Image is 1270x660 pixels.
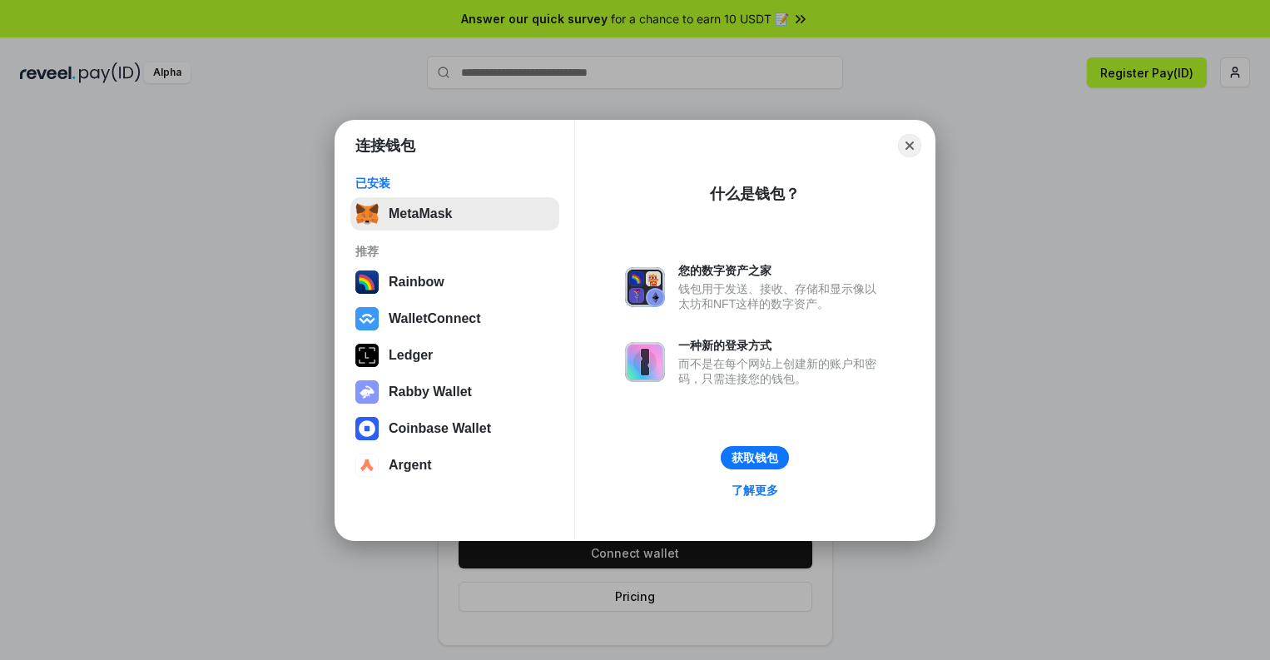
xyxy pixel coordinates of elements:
button: Close [898,134,921,157]
div: 了解更多 [732,483,778,498]
div: 一种新的登录方式 [678,338,885,353]
div: Rainbow [389,275,444,290]
img: svg+xml,%3Csvg%20xmlns%3D%22http%3A%2F%2Fwww.w3.org%2F2000%2Fsvg%22%20fill%3D%22none%22%20viewBox... [625,342,665,382]
button: Ledger [350,339,559,372]
div: Rabby Wallet [389,385,472,399]
button: Rabby Wallet [350,375,559,409]
img: svg+xml,%3Csvg%20width%3D%2228%22%20height%3D%2228%22%20viewBox%3D%220%200%2028%2028%22%20fill%3D... [355,307,379,330]
img: svg+xml,%3Csvg%20xmlns%3D%22http%3A%2F%2Fwww.w3.org%2F2000%2Fsvg%22%20fill%3D%22none%22%20viewBox... [625,267,665,307]
div: 获取钱包 [732,450,778,465]
button: Rainbow [350,265,559,299]
div: WalletConnect [389,311,481,326]
div: Ledger [389,348,433,363]
h1: 连接钱包 [355,136,415,156]
img: svg+xml,%3Csvg%20xmlns%3D%22http%3A%2F%2Fwww.w3.org%2F2000%2Fsvg%22%20fill%3D%22none%22%20viewBox... [355,380,379,404]
img: svg+xml,%3Csvg%20width%3D%2228%22%20height%3D%2228%22%20viewBox%3D%220%200%2028%2028%22%20fill%3D... [355,417,379,440]
button: WalletConnect [350,302,559,335]
div: Coinbase Wallet [389,421,491,436]
img: svg+xml,%3Csvg%20width%3D%2228%22%20height%3D%2228%22%20viewBox%3D%220%200%2028%2028%22%20fill%3D... [355,454,379,477]
img: svg+xml,%3Csvg%20fill%3D%22none%22%20height%3D%2233%22%20viewBox%3D%220%200%2035%2033%22%20width%... [355,202,379,226]
div: 钱包用于发送、接收、存储和显示像以太坊和NFT这样的数字资产。 [678,281,885,311]
img: svg+xml,%3Csvg%20width%3D%22120%22%20height%3D%22120%22%20viewBox%3D%220%200%20120%20120%22%20fil... [355,270,379,294]
button: Argent [350,449,559,482]
div: 什么是钱包？ [710,184,800,204]
button: MetaMask [350,197,559,231]
div: 推荐 [355,244,554,259]
div: 而不是在每个网站上创建新的账户和密码，只需连接您的钱包。 [678,356,885,386]
button: Coinbase Wallet [350,412,559,445]
button: 获取钱包 [721,446,789,469]
div: Argent [389,458,432,473]
div: 您的数字资产之家 [678,263,885,278]
a: 了解更多 [722,479,788,501]
div: 已安装 [355,176,554,191]
img: svg+xml,%3Csvg%20xmlns%3D%22http%3A%2F%2Fwww.w3.org%2F2000%2Fsvg%22%20width%3D%2228%22%20height%3... [355,344,379,367]
div: MetaMask [389,206,452,221]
